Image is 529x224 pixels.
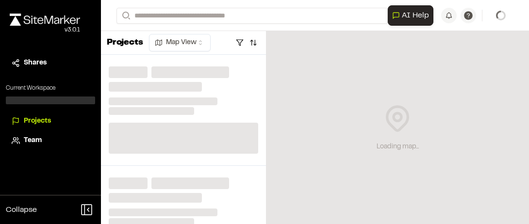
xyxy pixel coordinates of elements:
[10,14,80,26] img: rebrand.png
[24,116,51,127] span: Projects
[12,116,89,127] a: Projects
[6,84,95,93] p: Current Workspace
[24,58,47,68] span: Shares
[12,135,89,146] a: Team
[12,58,89,68] a: Shares
[6,204,37,216] span: Collapse
[388,5,433,26] button: Open AI Assistant
[116,8,134,24] button: Search
[402,10,429,21] span: AI Help
[107,36,143,49] p: Projects
[10,26,80,34] div: Oh geez...please don't...
[377,142,419,152] div: Loading map...
[388,5,437,26] div: Open AI Assistant
[24,135,42,146] span: Team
